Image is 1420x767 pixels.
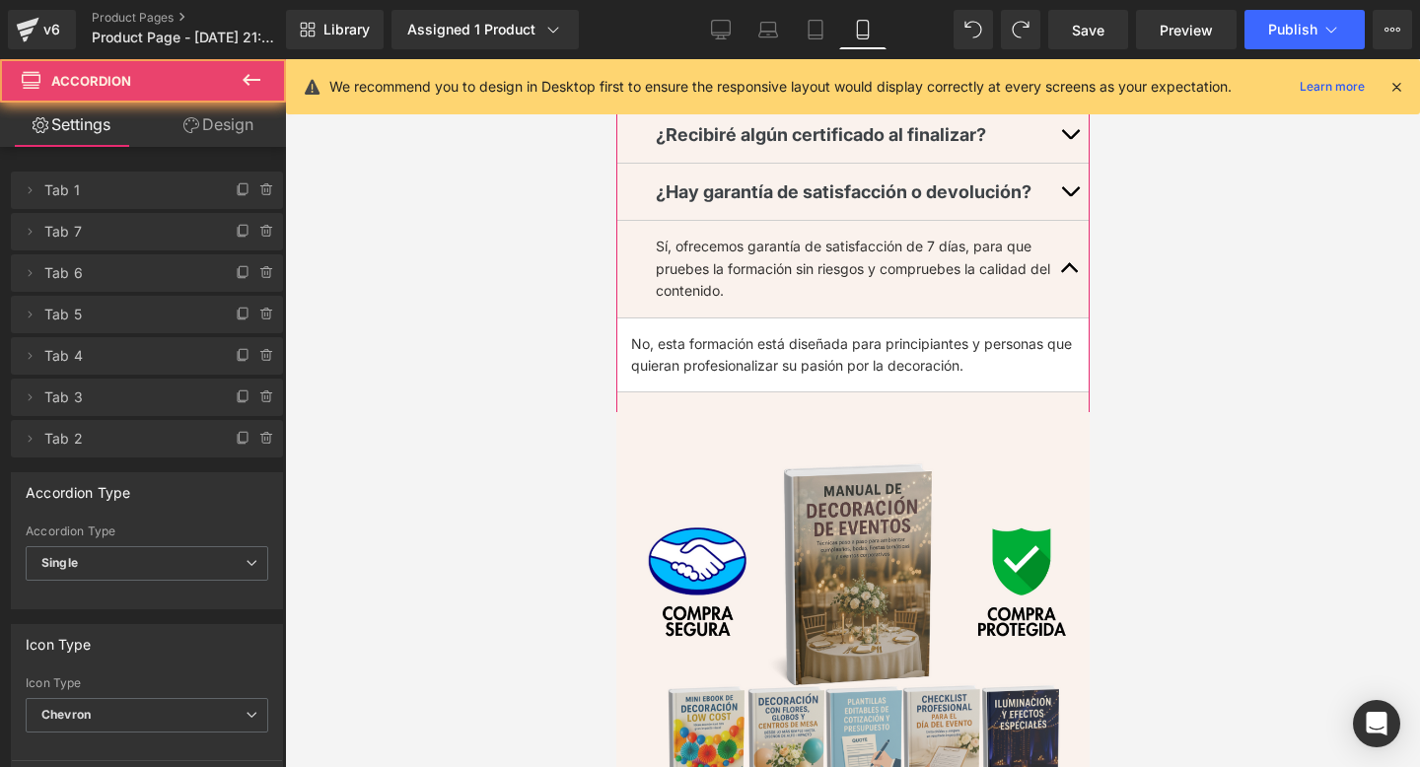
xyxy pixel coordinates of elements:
[8,10,76,49] a: v6
[39,17,64,42] div: v6
[44,337,210,375] span: Tab 4
[286,10,384,49] a: New Library
[1353,700,1400,747] div: Open Intercom Messenger
[44,296,210,333] span: Tab 5
[1244,10,1365,49] button: Publish
[41,707,91,722] b: Chevron
[26,473,131,501] div: Accordion Type
[39,119,434,146] p: ¿Hay garantía de satisfacción o devolución?
[1136,10,1237,49] a: Preview
[92,30,281,45] span: Product Page - [DATE] 21:55:28
[745,10,792,49] a: Laptop
[697,10,745,49] a: Desktop
[1072,20,1104,40] span: Save
[15,274,459,318] p: No, esta formación está diseñada para principiantes y personas que quieran profesionalizar su pas...
[44,213,210,250] span: Tab 7
[954,10,993,49] button: Undo
[39,5,434,32] p: ¿El curso es en ebooks o clases grabadas?
[44,254,210,292] span: Tab 6
[26,524,268,538] div: Accordion Type
[323,21,370,38] span: Library
[51,73,131,89] span: Accordion
[92,10,319,26] a: Product Pages
[44,420,210,457] span: Tab 2
[407,20,563,39] div: Assigned 1 Product
[26,625,92,653] div: Icon Type
[1268,22,1317,37] span: Publish
[39,176,434,243] p: Sí, ofrecemos garantía de satisfacción de 7 días, para que pruebes la formación sin riesgos y com...
[839,10,887,49] a: Mobile
[44,379,210,416] span: Tab 3
[39,62,434,89] p: ¿Recibiré algún certificado al finalizar?
[1160,20,1213,40] span: Preview
[1292,75,1373,99] a: Learn more
[329,76,1232,98] p: We recommend you to design in Desktop first to ensure the responsive layout would display correct...
[26,676,268,690] div: Icon Type
[41,555,78,570] b: Single
[792,10,839,49] a: Tablet
[44,172,210,209] span: Tab 1
[147,103,290,147] a: Design
[1373,10,1412,49] button: More
[1001,10,1040,49] button: Redo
